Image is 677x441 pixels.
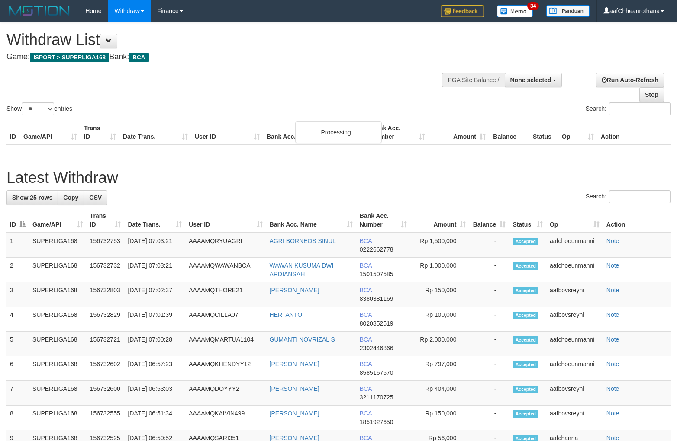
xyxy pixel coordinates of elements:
span: Accepted [513,361,538,368]
td: - [469,332,509,356]
span: BCA [360,385,372,392]
button: None selected [505,73,562,87]
td: Rp 797,000 [410,356,469,381]
th: Status: activate to sort column ascending [509,208,546,233]
a: HERTANTO [270,311,302,318]
span: Copy 1501507585 to clipboard [360,271,393,278]
span: Accepted [513,386,538,393]
span: Copy 3211170725 to clipboard [360,394,393,401]
span: ISPORT > SUPERLIGA168 [30,53,109,62]
a: Note [606,361,619,367]
th: Action [603,208,671,233]
td: 156732555 [87,406,125,430]
td: SUPERLIGA168 [29,282,87,307]
th: Bank Acc. Number [368,120,429,145]
td: 6 [6,356,29,381]
th: Bank Acc. Name [263,120,368,145]
td: AAAAMQRYUAGRI [185,233,266,258]
th: Status [529,120,558,145]
td: 2 [6,258,29,282]
td: aafbovsreyni [546,282,603,307]
th: Date Trans.: activate to sort column ascending [124,208,185,233]
td: SUPERLIGA168 [29,356,87,381]
a: Copy [58,190,84,205]
th: ID: activate to sort column descending [6,208,29,233]
td: AAAAMQDOYYY2 [185,381,266,406]
h1: Latest Withdraw [6,169,671,186]
td: SUPERLIGA168 [29,406,87,430]
a: Note [606,262,619,269]
th: Amount [429,120,489,145]
td: SUPERLIGA168 [29,233,87,258]
td: [DATE] 07:01:39 [124,307,185,332]
a: Note [606,410,619,417]
a: Note [606,311,619,318]
td: Rp 150,000 [410,406,469,430]
span: Accepted [513,238,538,245]
td: SUPERLIGA168 [29,307,87,332]
img: MOTION_logo.png [6,4,72,17]
th: Trans ID: activate to sort column ascending [87,208,125,233]
img: Feedback.jpg [441,5,484,17]
td: - [469,381,509,406]
th: ID [6,120,20,145]
th: User ID [191,120,263,145]
span: Show 25 rows [12,194,52,201]
a: Note [606,287,619,294]
th: Bank Acc. Number: activate to sort column ascending [356,208,411,233]
span: Copy 0222662778 to clipboard [360,246,393,253]
span: None selected [510,77,551,83]
td: - [469,406,509,430]
td: aafbovsreyni [546,406,603,430]
span: Copy 2302446866 to clipboard [360,345,393,352]
span: BCA [360,410,372,417]
span: Accepted [513,262,538,270]
input: Search: [609,190,671,203]
td: 156732803 [87,282,125,307]
span: Accepted [513,287,538,294]
th: Amount: activate to sort column ascending [410,208,469,233]
th: Balance: activate to sort column ascending [469,208,509,233]
span: Copy [63,194,78,201]
a: GUMANTI NOVRIZAL S [270,336,335,343]
img: panduan.png [546,5,590,17]
th: Game/API: activate to sort column ascending [29,208,87,233]
td: [DATE] 06:57:23 [124,356,185,381]
th: Date Trans. [119,120,191,145]
td: Rp 1,000,000 [410,258,469,282]
td: [DATE] 07:03:21 [124,233,185,258]
td: aafbovsreyni [546,381,603,406]
td: - [469,282,509,307]
td: - [469,356,509,381]
a: [PERSON_NAME] [270,361,319,367]
a: WAWAN KUSUMA DWI ARDIANSAH [270,262,334,278]
td: SUPERLIGA168 [29,258,87,282]
span: CSV [89,194,102,201]
td: 156732600 [87,381,125,406]
span: 34 [527,2,539,10]
a: Show 25 rows [6,190,58,205]
span: Copy 8020852519 to clipboard [360,320,393,327]
td: Rp 404,000 [410,381,469,406]
td: [DATE] 06:53:03 [124,381,185,406]
h1: Withdraw List [6,31,443,48]
td: 1 [6,233,29,258]
th: Op [558,120,597,145]
a: Note [606,237,619,244]
td: AAAAMQWAWANBCA [185,258,266,282]
input: Search: [609,102,671,115]
th: Game/API [20,120,81,145]
td: AAAAMQMARTUA1104 [185,332,266,356]
span: Copy 8585167670 to clipboard [360,369,393,376]
td: AAAAMQKHENDYY12 [185,356,266,381]
td: Rp 2,000,000 [410,332,469,356]
td: [DATE] 06:51:34 [124,406,185,430]
td: Rp 150,000 [410,282,469,307]
td: - [469,307,509,332]
td: 5 [6,332,29,356]
h4: Game: Bank: [6,53,443,61]
span: BCA [360,361,372,367]
a: AGRI BORNEOS SINUL [270,237,336,244]
label: Search: [586,102,671,115]
div: PGA Site Balance / [442,73,504,87]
